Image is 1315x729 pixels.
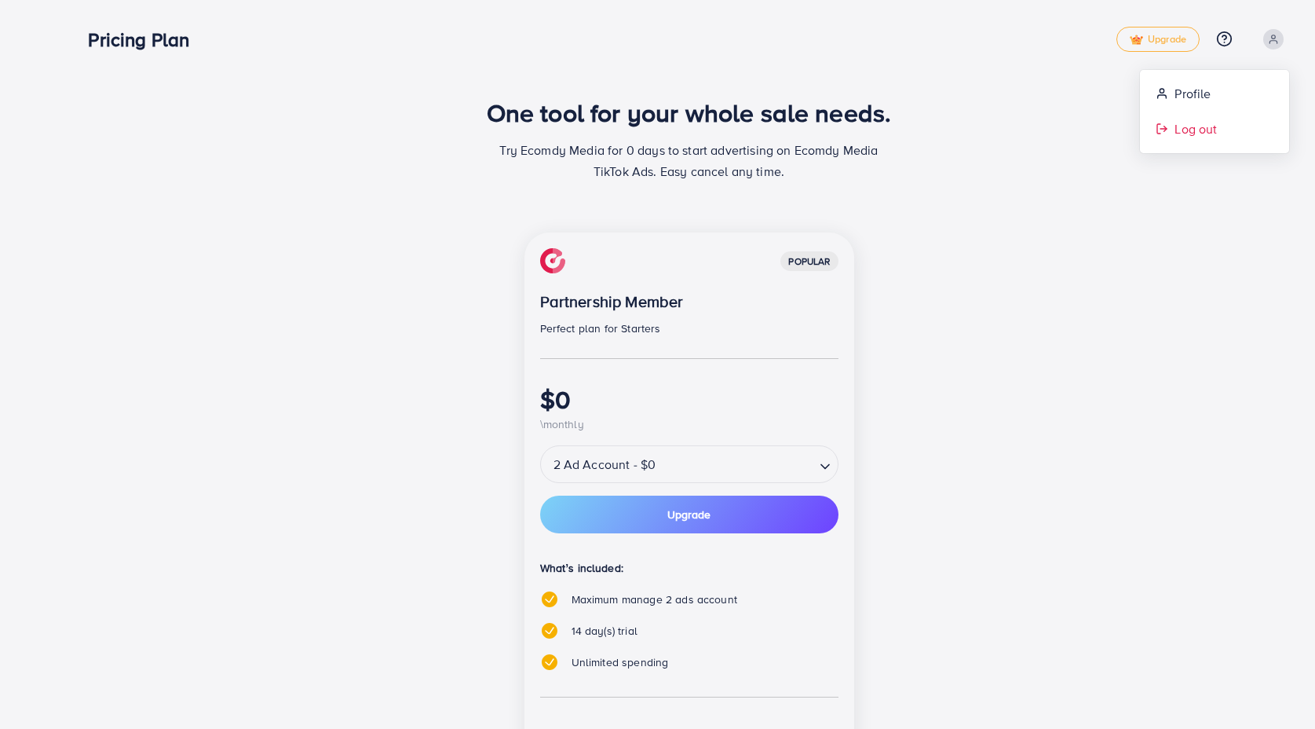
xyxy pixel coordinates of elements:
[540,496,838,533] button: Upgrade
[540,319,838,338] p: Perfect plan for Starters
[572,654,669,670] span: Unlimited spending
[1174,119,1217,138] span: Log out
[487,97,892,127] h1: One tool for your whole sale needs.
[550,450,659,478] span: 2 Ad Account - $0
[540,653,559,672] img: tick
[540,445,838,483] div: Search for option
[1116,27,1200,52] a: tickUpgrade
[540,384,838,414] h1: $0
[572,592,737,607] span: Maximum manage 2 ads account
[1130,35,1143,46] img: tick
[88,28,202,51] h3: Pricing Plan
[780,251,838,271] div: popular
[540,416,584,432] span: \monthly
[540,248,565,273] img: img
[1174,84,1211,103] span: Profile
[1130,34,1186,46] span: Upgrade
[540,292,838,311] p: Partnership Member
[540,621,559,640] img: tick
[540,590,559,609] img: tick
[660,451,813,478] input: Search for option
[572,623,637,639] span: 14 day(s) trial
[667,509,710,520] span: Upgrade
[540,559,838,577] p: What’s included:
[493,140,886,182] p: Try Ecomdy Media for 0 days to start advertising on Ecomdy Media TikTok Ads. Easy cancel any time.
